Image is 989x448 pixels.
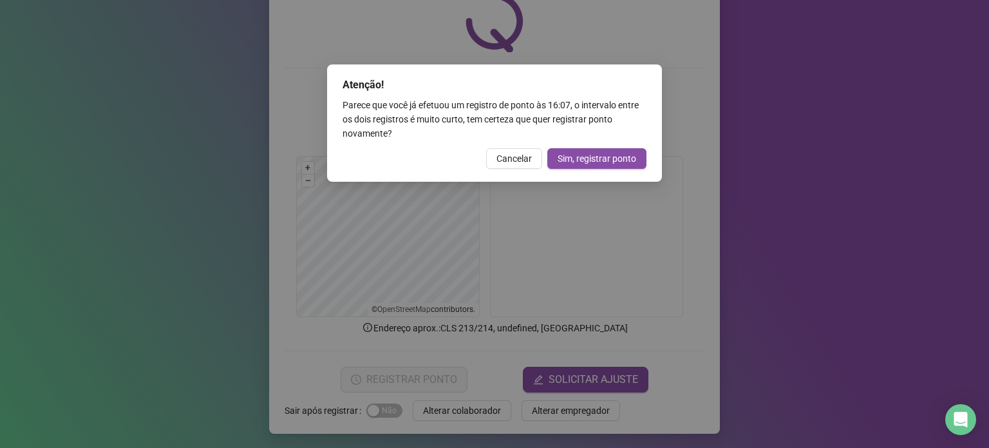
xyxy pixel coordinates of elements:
div: Open Intercom Messenger [945,404,976,435]
span: Cancelar [496,151,532,166]
div: Parece que você já efetuou um registro de ponto às 16:07 , o intervalo entre os dois registros é ... [343,98,646,141]
button: Sim, registrar ponto [547,148,646,169]
span: Sim, registrar ponto [558,151,636,166]
button: Cancelar [486,148,542,169]
div: Atenção! [343,77,646,93]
